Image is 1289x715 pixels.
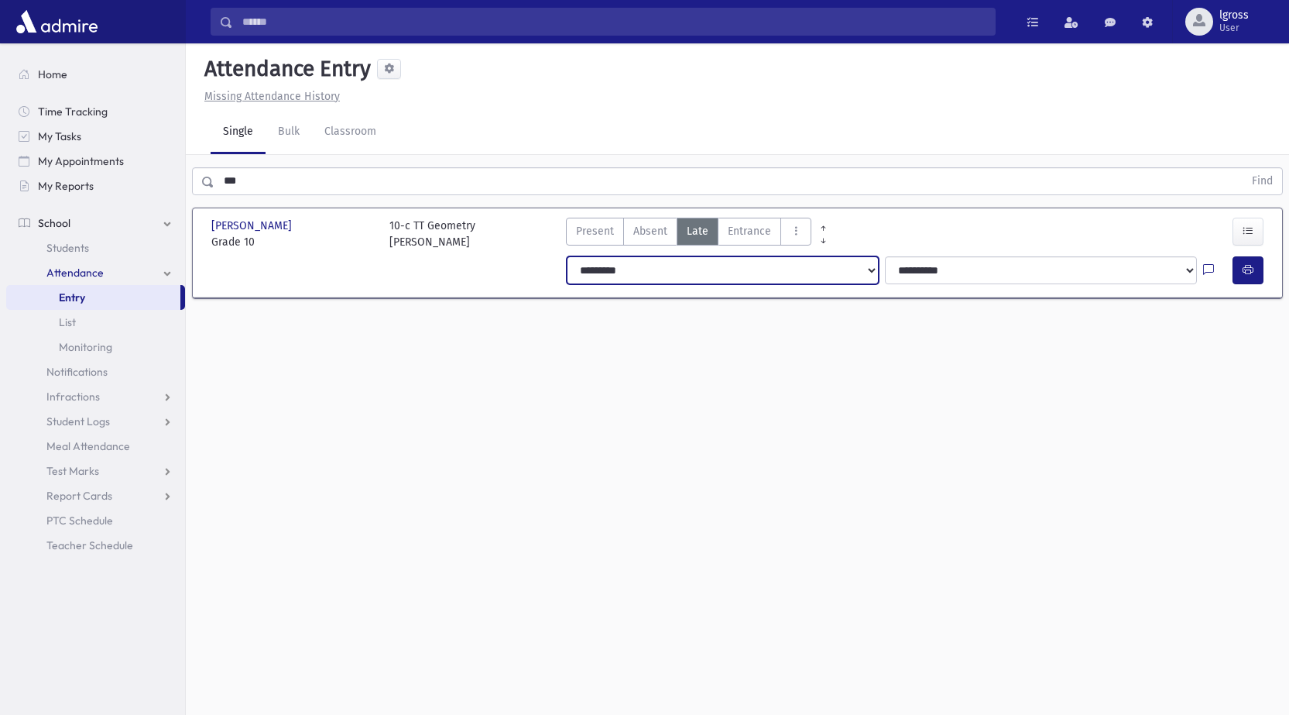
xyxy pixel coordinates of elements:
[38,105,108,119] span: Time Tracking
[6,211,185,235] a: School
[211,234,374,250] span: Grade 10
[38,67,67,81] span: Home
[566,218,811,250] div: AttTypes
[38,179,94,193] span: My Reports
[12,6,101,37] img: AdmirePro
[38,154,124,168] span: My Appointments
[46,365,108,379] span: Notifications
[6,62,185,87] a: Home
[46,464,99,478] span: Test Marks
[6,359,185,384] a: Notifications
[6,260,185,285] a: Attendance
[46,489,112,503] span: Report Cards
[6,434,185,459] a: Meal Attendance
[1219,9,1249,22] span: lgross
[198,90,340,103] a: Missing Attendance History
[59,315,76,329] span: List
[312,111,389,154] a: Classroom
[6,124,185,149] a: My Tasks
[6,99,185,124] a: Time Tracking
[46,514,113,528] span: PTC Schedule
[6,384,185,409] a: Infractions
[38,216,70,230] span: School
[59,290,85,304] span: Entry
[6,285,180,310] a: Entry
[46,439,130,453] span: Meal Attendance
[6,483,185,508] a: Report Cards
[266,111,312,154] a: Bulk
[211,111,266,154] a: Single
[633,223,667,239] span: Absent
[198,56,371,82] h5: Attendance Entry
[233,8,995,36] input: Search
[6,149,185,174] a: My Appointments
[46,538,133,552] span: Teacher Schedule
[6,459,185,483] a: Test Marks
[576,223,614,239] span: Present
[46,390,100,404] span: Infractions
[687,223,708,239] span: Late
[59,340,112,354] span: Monitoring
[6,174,185,198] a: My Reports
[6,409,185,434] a: Student Logs
[6,310,185,335] a: List
[204,90,340,103] u: Missing Attendance History
[728,223,771,239] span: Entrance
[211,218,295,234] span: [PERSON_NAME]
[6,235,185,260] a: Students
[389,218,475,250] div: 10-c TT Geometry [PERSON_NAME]
[46,266,104,280] span: Attendance
[46,241,89,255] span: Students
[46,414,110,428] span: Student Logs
[38,129,81,143] span: My Tasks
[1243,168,1282,194] button: Find
[6,335,185,359] a: Monitoring
[6,533,185,558] a: Teacher Schedule
[6,508,185,533] a: PTC Schedule
[1219,22,1249,34] span: User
